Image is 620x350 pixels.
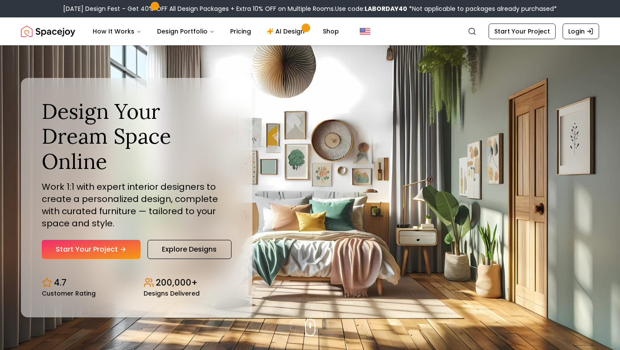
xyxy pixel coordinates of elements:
[260,23,314,40] a: AI Design
[335,4,407,13] span: Use code:
[365,4,407,13] b: LABORDAY40
[42,240,141,259] a: Start Your Project
[360,26,370,37] img: United States
[86,23,148,40] button: How It Works
[21,23,75,40] a: Spacejoy
[42,99,231,174] h1: Design Your Dream Space Online
[316,23,346,40] a: Shop
[42,290,96,296] small: Customer Rating
[144,290,200,296] small: Designs Delivered
[563,24,599,39] a: Login
[54,276,67,289] p: 4.7
[150,23,221,40] button: Design Portfolio
[407,4,557,13] span: *Not applicable to packages already purchased*
[147,240,231,259] a: Explore Designs
[223,23,258,40] a: Pricing
[42,181,231,229] p: Work 1:1 with expert interior designers to create a personalized design, complete with curated fu...
[21,17,599,45] nav: Global
[63,4,557,13] div: [DATE] Design Fest – Get 40% OFF All Design Packages + Extra 10% OFF on Multiple Rooms.
[156,276,198,289] p: 200,000+
[489,24,556,39] a: Start Your Project
[86,23,346,40] nav: Main
[42,269,231,296] div: Design stats
[21,23,75,40] img: Spacejoy Logo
